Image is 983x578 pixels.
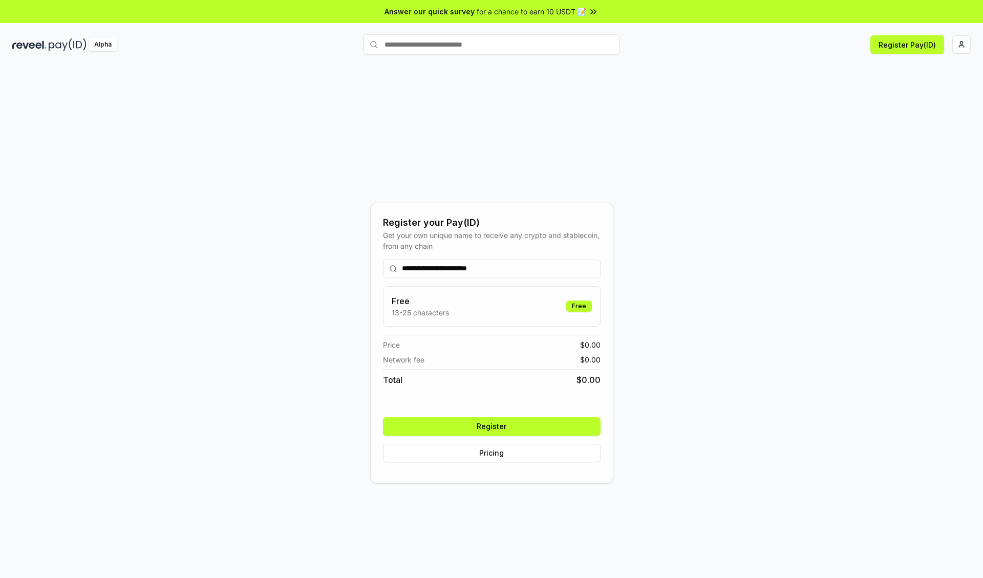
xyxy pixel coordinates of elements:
[383,339,400,350] span: Price
[580,339,601,350] span: $ 0.00
[383,417,601,436] button: Register
[392,295,449,307] h3: Free
[392,307,449,318] p: 13-25 characters
[383,444,601,462] button: Pricing
[383,374,402,386] span: Total
[383,354,424,365] span: Network fee
[383,216,601,230] div: Register your Pay(ID)
[566,301,592,312] div: Free
[49,38,87,51] img: pay_id
[477,6,586,17] span: for a chance to earn 10 USDT 📝
[384,6,475,17] span: Answer our quick survey
[383,230,601,251] div: Get your own unique name to receive any crypto and stablecoin, from any chain
[580,354,601,365] span: $ 0.00
[870,35,944,54] button: Register Pay(ID)
[89,38,117,51] div: Alpha
[12,38,47,51] img: reveel_dark
[576,374,601,386] span: $ 0.00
